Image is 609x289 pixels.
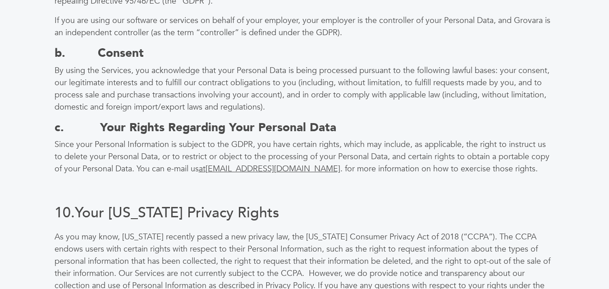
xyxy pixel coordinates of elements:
[55,204,555,221] h1: 10.Your [US_STATE] Privacy Rights
[55,14,555,39] p: If you are using our software or services on behalf of your employer, your employer is the contro...
[55,64,555,113] p: By using the Services, you acknowledge that your Personal Data is being processed pursuant to the...
[55,138,555,175] p: Since your Personal Information is subject to the GDPR, you have certain rights, which may includ...
[199,163,340,174] u: at [EMAIL_ADDRESS][DOMAIN_NAME]
[55,46,555,61] h2: b. Consent
[55,120,555,135] h2: c. Your Rights Regarding Your Personal Data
